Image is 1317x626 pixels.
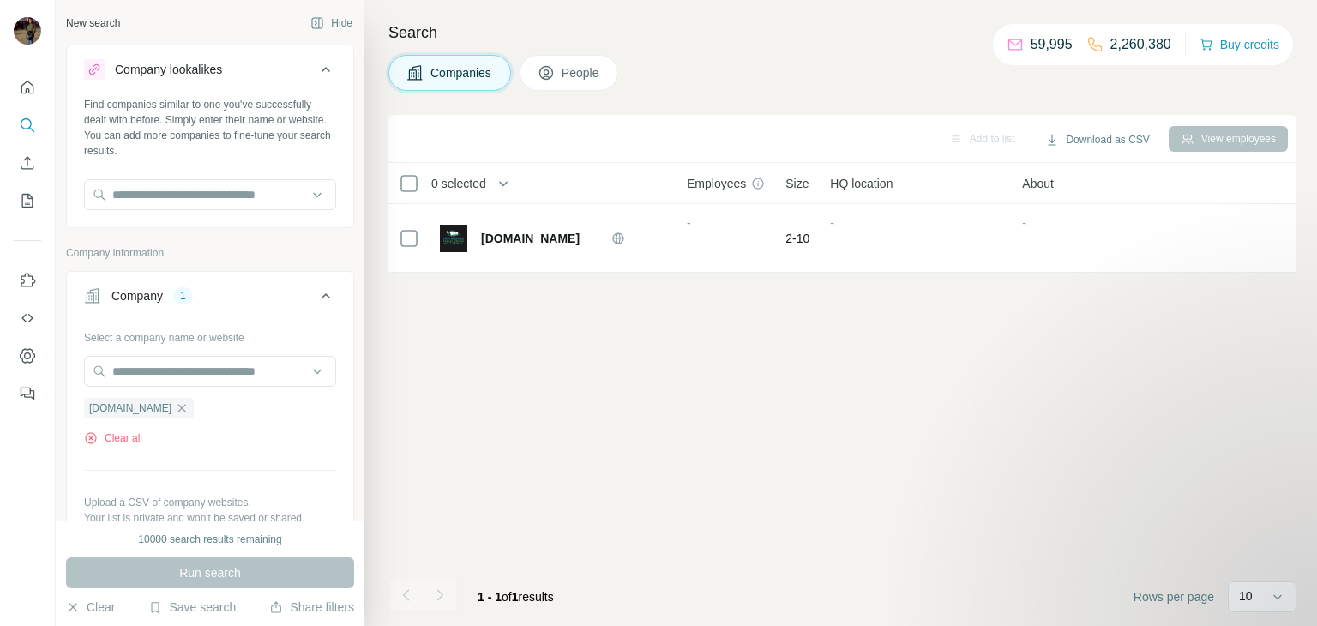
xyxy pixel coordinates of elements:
img: Avatar [14,17,41,45]
span: 1 - 1 [478,590,502,604]
span: About [1022,175,1054,192]
button: Download as CSV [1033,127,1161,153]
span: - [830,216,834,230]
span: 2-10 [785,230,809,247]
button: Use Surfe on LinkedIn [14,265,41,296]
div: New search [66,15,120,31]
span: results [478,590,554,604]
span: of [502,590,512,604]
div: 1 [173,288,193,304]
span: Companies [430,64,493,81]
button: Buy credits [1200,33,1279,57]
button: Dashboard [14,340,41,371]
div: Company [111,287,163,304]
button: Clear all [84,430,142,446]
button: Clear [66,599,115,616]
div: Select a company name or website [84,323,336,346]
span: People [562,64,601,81]
button: Share filters [269,599,354,616]
span: [DOMAIN_NAME] [481,232,580,245]
h4: Search [388,21,1296,45]
button: Feedback [14,378,41,409]
button: Enrich CSV [14,147,41,178]
button: My lists [14,185,41,216]
p: Upload a CSV of company websites. [84,495,336,510]
button: Company lookalikes [67,49,353,97]
span: - [687,216,691,230]
span: - [1022,216,1026,230]
p: 2,260,380 [1110,34,1171,55]
span: HQ location [830,175,893,192]
button: Use Surfe API [14,303,41,334]
button: Quick start [14,72,41,103]
p: 59,995 [1031,34,1073,55]
button: Company1 [67,275,353,323]
span: Employees [687,175,746,192]
div: 10000 search results remaining [138,532,281,547]
span: Size [785,175,809,192]
span: [DOMAIN_NAME] [89,400,171,416]
p: Your list is private and won't be saved or shared. [84,510,336,526]
button: Search [14,110,41,141]
iframe: Intercom live chat [1259,568,1300,609]
span: 1 [512,590,519,604]
button: Hide [298,10,364,36]
p: Company information [66,245,354,261]
div: Company lookalikes [115,61,222,78]
img: Logo of newmilfordfamilydental.com [440,225,467,252]
span: 0 selected [431,175,486,192]
button: Save search [148,599,236,616]
div: Find companies similar to one you've successfully dealt with before. Simply enter their name or w... [84,97,336,159]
